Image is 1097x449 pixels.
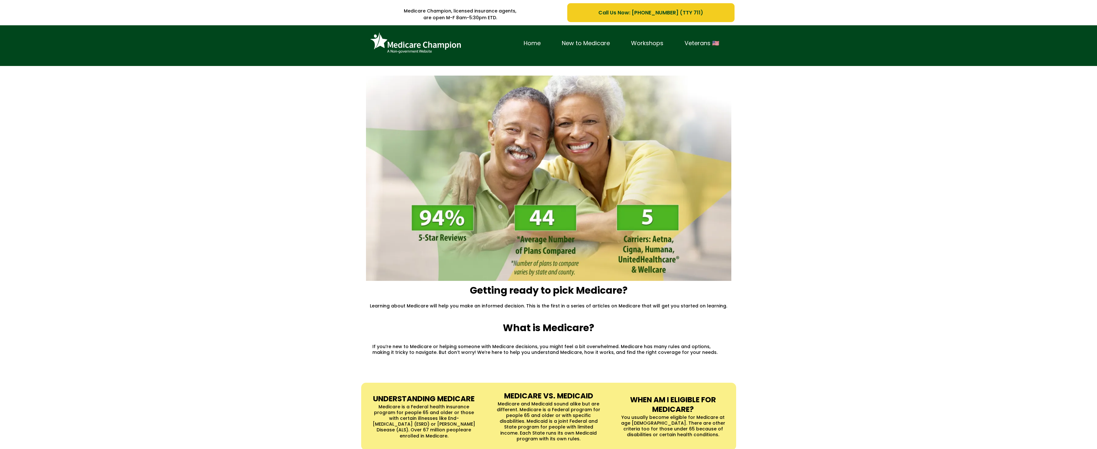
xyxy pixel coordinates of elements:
a: Home [513,38,551,48]
p: Learning about Medicare will help you make an informed decision. This is the first in a series of... [363,303,735,309]
p: You usually become eligible for Medicare at age [DEMOGRAPHIC_DATA]. There are other criteria too ... [619,414,727,438]
a: New to Medicare [551,38,620,48]
p: Medicare and Medicaid sound alike but are different. Medicare is a Federal program for people 65 ... [494,401,603,442]
span: Call Us Now: [PHONE_NUMBER] (TTY 711) [598,9,703,17]
img: Brand Logo [368,30,464,56]
a: Call Us Now: 1-833-823-1990 (TTY 711) [567,3,734,22]
strong: UNDERSTANDING MEDICARE [373,394,475,404]
strong: Getting ready to pick Medicare? [470,283,627,297]
p: Medicare Champion, licensed insurance agents, [363,8,558,14]
p: If you’re new to Medicare or helping someone with Medicare decisions, you might feel a bit overwh... [372,344,728,355]
p: are open M-F 8am-5:30pm ETD. [363,14,558,21]
strong: MEDICARE VS. MEDICAID [504,391,593,401]
a: Workshops [620,38,674,48]
strong: What is Medicare? [503,321,594,335]
p: Medicare is a Federal health insurance program for people 65 and older or those with certain illn... [370,404,478,439]
a: Veterans 🇺🇸 [674,38,730,48]
strong: WHEN AM I ELIGIBLE FOR MEDICARE? [630,395,716,414]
